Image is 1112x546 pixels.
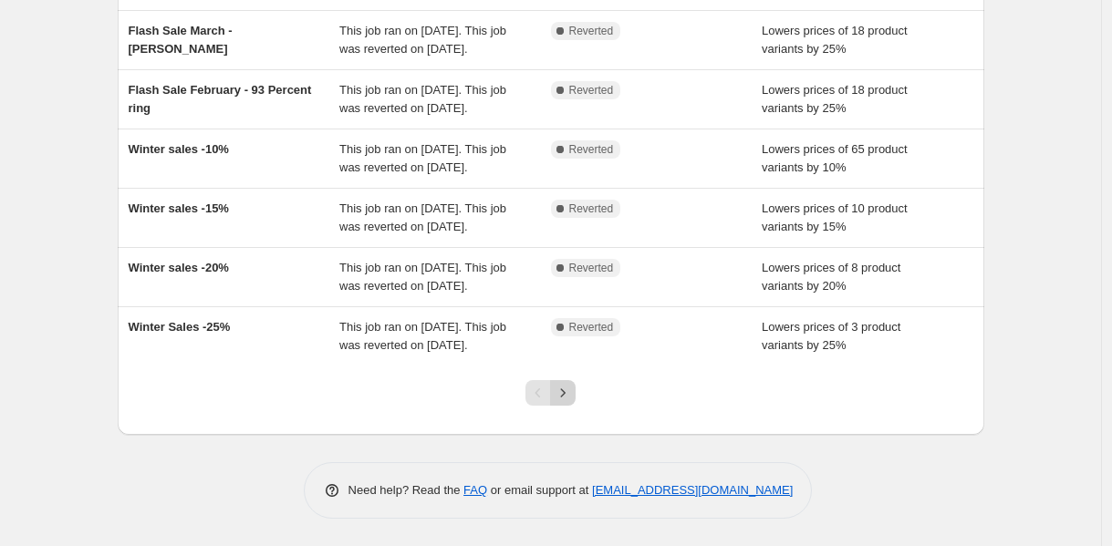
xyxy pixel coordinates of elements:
[129,83,312,115] span: Flash Sale February - 93 Percent ring
[762,261,900,293] span: Lowers prices of 8 product variants by 20%
[569,261,614,275] span: Reverted
[569,24,614,38] span: Reverted
[569,320,614,335] span: Reverted
[762,24,908,56] span: Lowers prices of 18 product variants by 25%
[129,201,229,215] span: Winter sales -15%
[348,483,464,497] span: Need help? Read the
[569,201,614,216] span: Reverted
[339,83,506,115] span: This job ran on [DATE]. This job was reverted on [DATE].
[550,380,576,406] button: Next
[339,142,506,174] span: This job ran on [DATE]. This job was reverted on [DATE].
[487,483,592,497] span: or email support at
[762,320,900,352] span: Lowers prices of 3 product variants by 25%
[129,142,229,156] span: Winter sales -10%
[339,261,506,293] span: This job ran on [DATE]. This job was reverted on [DATE].
[129,320,231,334] span: Winter Sales -25%
[339,201,506,233] span: This job ran on [DATE]. This job was reverted on [DATE].
[762,142,908,174] span: Lowers prices of 65 product variants by 10%
[339,320,506,352] span: This job ran on [DATE]. This job was reverted on [DATE].
[339,24,506,56] span: This job ran on [DATE]. This job was reverted on [DATE].
[569,142,614,157] span: Reverted
[129,24,233,56] span: Flash Sale March - [PERSON_NAME]
[525,380,576,406] nav: Pagination
[762,201,908,233] span: Lowers prices of 10 product variants by 15%
[463,483,487,497] a: FAQ
[592,483,793,497] a: [EMAIL_ADDRESS][DOMAIN_NAME]
[569,83,614,98] span: Reverted
[762,83,908,115] span: Lowers prices of 18 product variants by 25%
[129,261,229,274] span: Winter sales -20%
